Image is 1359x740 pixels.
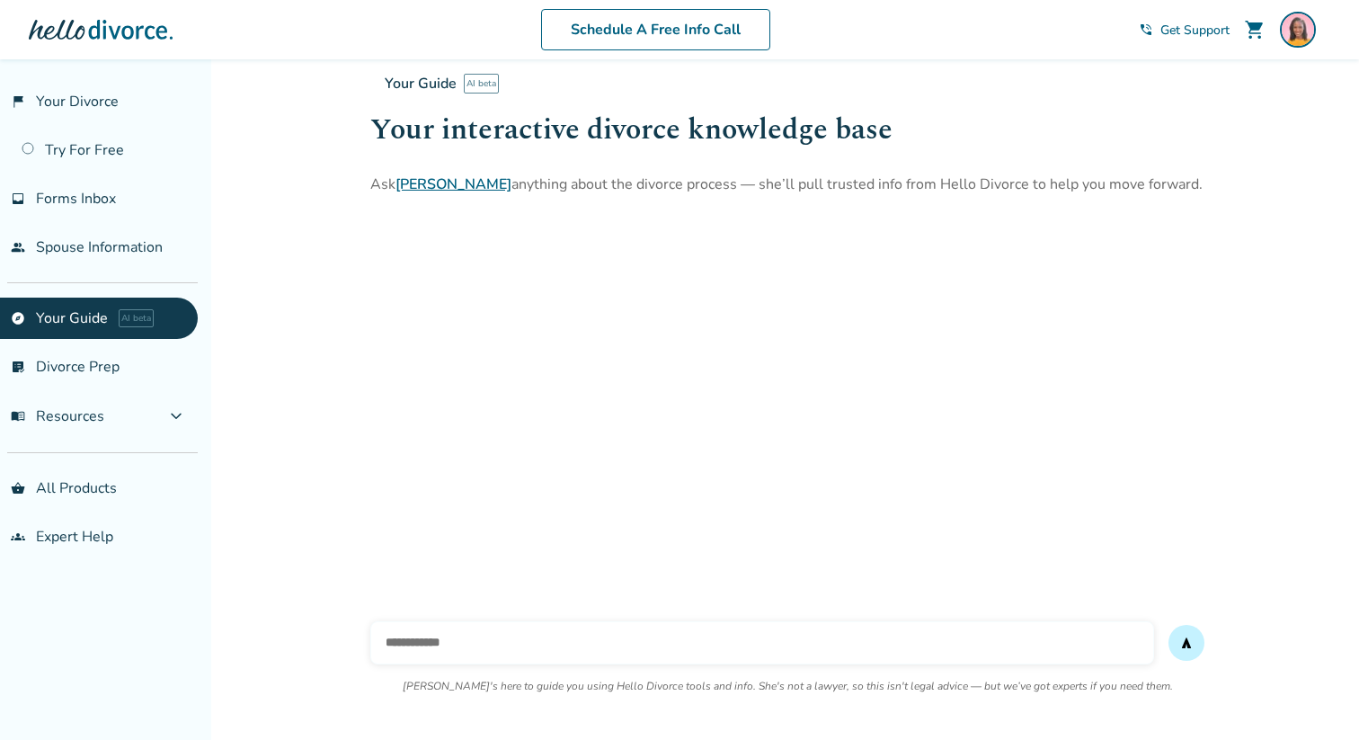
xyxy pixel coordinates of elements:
[11,240,25,254] span: people
[1160,22,1230,39] span: Get Support
[1280,12,1316,48] img: Jazmyne Williams
[385,74,457,94] span: Your Guide
[1168,625,1204,661] button: send
[165,406,187,427] span: expand_more
[11,192,25,206] span: inbox
[11,409,25,423] span: menu_book
[36,189,116,209] span: Forms Inbox
[1139,22,1153,37] span: phone_in_talk
[11,94,25,109] span: flag_2
[11,481,25,495] span: shopping_basket
[11,360,25,374] span: list_alt_check
[395,174,511,194] a: [PERSON_NAME]
[1179,636,1194,650] span: send
[11,311,25,325] span: explore
[11,406,104,426] span: Resources
[119,309,154,327] span: AI beta
[464,74,499,94] span: AI beta
[11,530,25,544] span: groups
[1139,22,1230,39] a: phone_in_talkGet Support
[1244,19,1266,40] span: shopping_cart
[541,9,770,50] a: Schedule A Free Info Call
[403,679,1173,693] p: [PERSON_NAME]'s here to guide you using Hello Divorce tools and info. She's not a lawyer, so this...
